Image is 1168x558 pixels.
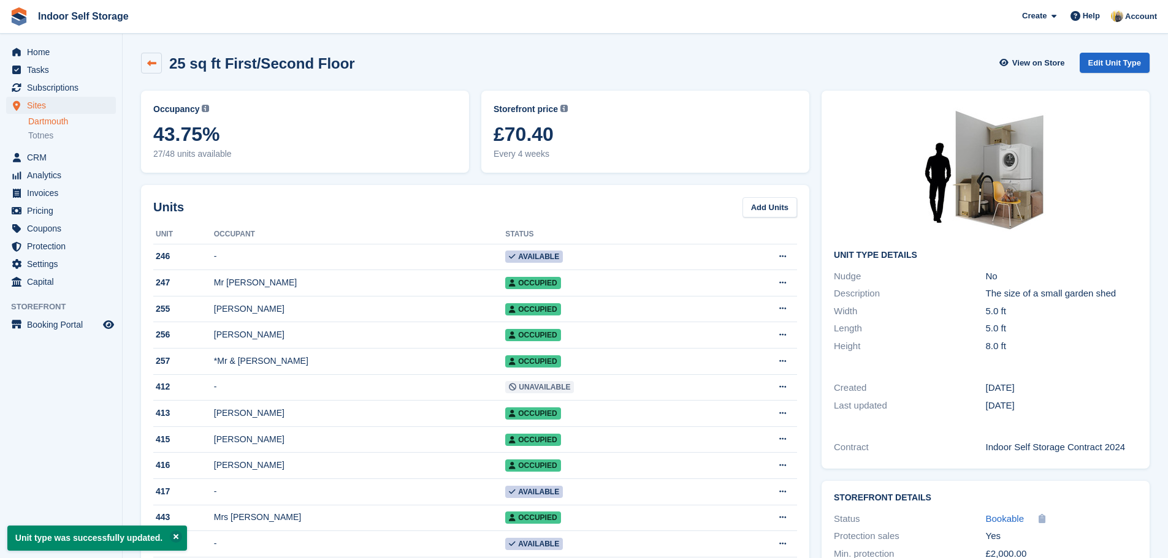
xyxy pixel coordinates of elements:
[153,123,457,145] span: 43.75%
[153,459,214,472] div: 416
[1083,10,1100,22] span: Help
[494,103,558,116] span: Storefront price
[494,123,797,145] span: £70.40
[1125,10,1157,23] span: Account
[505,329,560,341] span: Occupied
[834,512,985,526] div: Status
[505,251,563,263] span: Available
[202,105,209,112] img: icon-info-grey-7440780725fd019a000dd9b08b2336e03edf1995a4989e88bcd33f0948082b44.svg
[834,399,985,413] div: Last updated
[27,61,101,78] span: Tasks
[27,202,101,219] span: Pricing
[505,434,560,446] span: Occupied
[986,339,1137,353] div: 8.0 ft
[505,381,574,393] span: Unavailable
[6,43,116,61] a: menu
[153,380,214,393] div: 412
[28,130,116,141] a: Totnes
[27,316,101,333] span: Booking Portal
[986,322,1137,336] div: 5.0 ft
[1111,10,1123,22] img: Jo Moon
[505,538,563,550] span: Available
[153,148,457,160] span: 27/48 units available
[834,322,985,336] div: Length
[214,479,505,505] td: -
[27,43,101,61] span: Home
[6,202,116,219] a: menu
[214,531,505,557] td: -
[986,512,1025,526] a: Bookable
[834,339,985,353] div: Height
[560,105,568,112] img: icon-info-grey-7440780725fd019a000dd9b08b2336e03edf1995a4989e88bcd33f0948082b44.svg
[27,238,101,255] span: Protection
[169,55,355,72] h2: 25 sq ft First/Second Floor
[11,301,122,313] span: Storefront
[505,459,560,472] span: Occupied
[153,485,214,498] div: 417
[894,103,1078,241] img: 25-sqft-unit.jpg
[986,440,1137,454] div: Indoor Self Storage Contract 2024
[834,251,1137,260] h2: Unit Type details
[6,149,116,166] a: menu
[27,255,101,273] span: Settings
[7,526,187,551] p: Unit type was successfully updated.
[214,355,505,368] div: *Mr & [PERSON_NAME]
[505,225,717,244] th: Status
[986,287,1137,301] div: The size of a small garden shed
[10,7,28,26] img: stora-icon-8386f47178a22dfd0bd8f6a31ec36ba5ce8667c1dd55bd0f319d3a0aa187defe.svg
[834,493,1137,503] h2: Storefront Details
[986,304,1137,319] div: 5.0 ft
[834,304,985,319] div: Width
[153,225,214,244] th: Unit
[505,486,563,498] span: Available
[153,407,214,420] div: 413
[1080,53,1150,73] a: Edit Unit Type
[6,255,116,273] a: menu
[505,277,560,289] span: Occupied
[834,440,985,454] div: Contract
[834,270,985,284] div: Nudge
[27,220,101,237] span: Coupons
[742,197,797,217] a: Add Units
[214,303,505,315] div: [PERSON_NAME]
[986,381,1137,395] div: [DATE]
[153,511,214,524] div: 443
[6,220,116,237] a: menu
[505,303,560,315] span: Occupied
[834,529,985,543] div: Protection sales
[153,433,214,446] div: 415
[153,103,199,116] span: Occupancy
[986,513,1025,524] span: Bookable
[505,355,560,368] span: Occupied
[33,6,134,26] a: Indoor Self Storage
[27,79,101,96] span: Subscriptions
[6,167,116,184] a: menu
[153,355,214,368] div: 257
[505,511,560,524] span: Occupied
[6,238,116,255] a: menu
[834,381,985,395] div: Created
[28,116,116,127] a: Dartmouth
[153,198,184,216] h2: Units
[6,97,116,114] a: menu
[153,276,214,289] div: 247
[214,328,505,341] div: [PERSON_NAME]
[834,287,985,301] div: Description
[986,270,1137,284] div: No
[27,273,101,290] span: Capital
[101,317,116,332] a: Preview store
[505,407,560,420] span: Occupied
[6,184,116,202] a: menu
[214,225,505,244] th: Occupant
[986,529,1137,543] div: Yes
[1022,10,1047,22] span: Create
[214,459,505,472] div: [PERSON_NAME]
[27,184,101,202] span: Invoices
[153,250,214,263] div: 246
[214,511,505,524] div: Mrs [PERSON_NAME]
[214,407,505,420] div: [PERSON_NAME]
[6,273,116,290] a: menu
[153,328,214,341] div: 256
[27,97,101,114] span: Sites
[214,276,505,289] div: Mr [PERSON_NAME]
